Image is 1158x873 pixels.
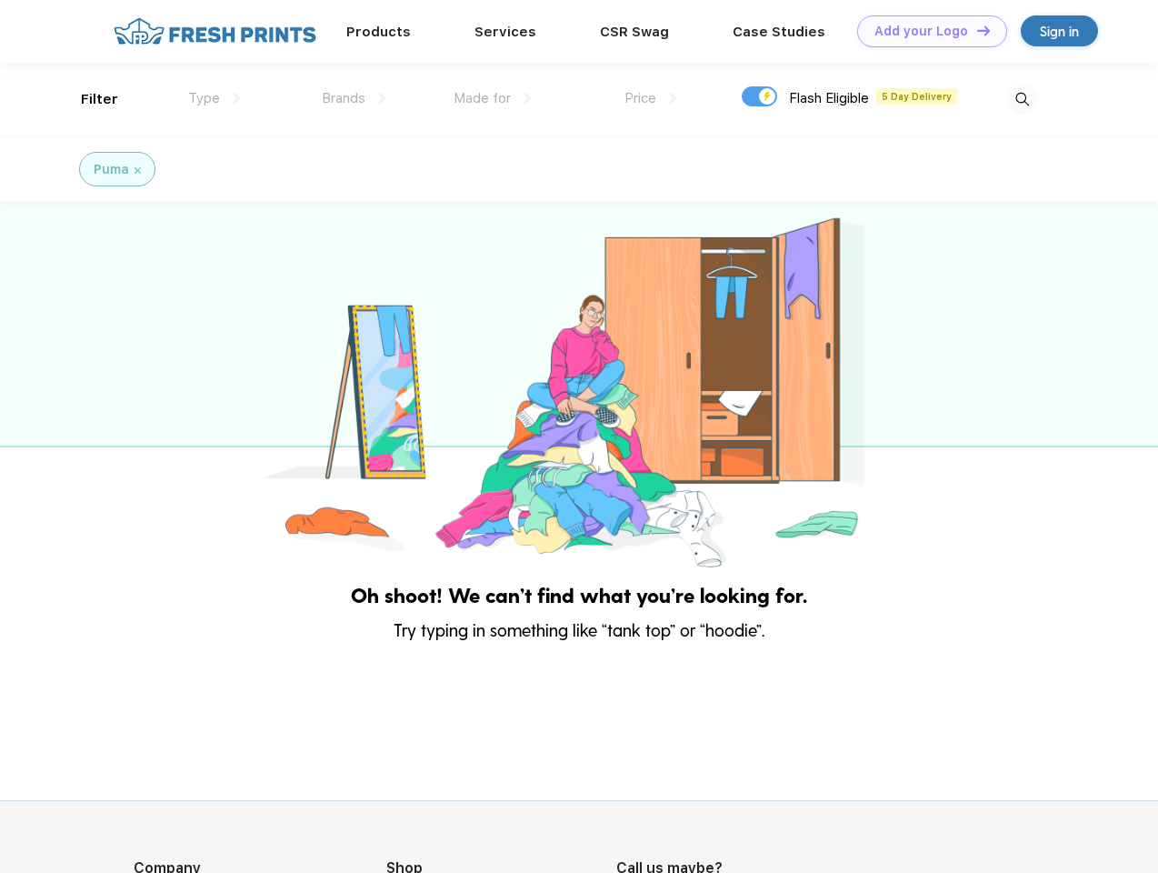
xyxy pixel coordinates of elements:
span: Flash Eligible [789,90,869,106]
span: 5 Day Delivery [876,88,957,105]
img: dropdown.png [234,93,240,104]
div: Add your Logo [874,24,968,39]
img: desktop_search.svg [1007,85,1037,115]
span: Brands [322,90,365,106]
div: Filter [81,89,118,110]
span: Made for [454,90,511,106]
img: dropdown.png [524,93,531,104]
a: Services [474,24,536,40]
a: Sign in [1021,15,1098,46]
div: Puma [94,160,129,179]
img: fo%20logo%202.webp [108,15,322,47]
img: filter_cancel.svg [135,167,141,174]
img: DT [977,25,990,35]
div: Sign in [1040,21,1079,42]
img: dropdown.png [379,93,385,104]
span: Price [624,90,656,106]
img: dropdown.png [670,93,676,104]
span: Type [188,90,220,106]
a: CSR Swag [600,24,669,40]
a: Products [346,24,411,40]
